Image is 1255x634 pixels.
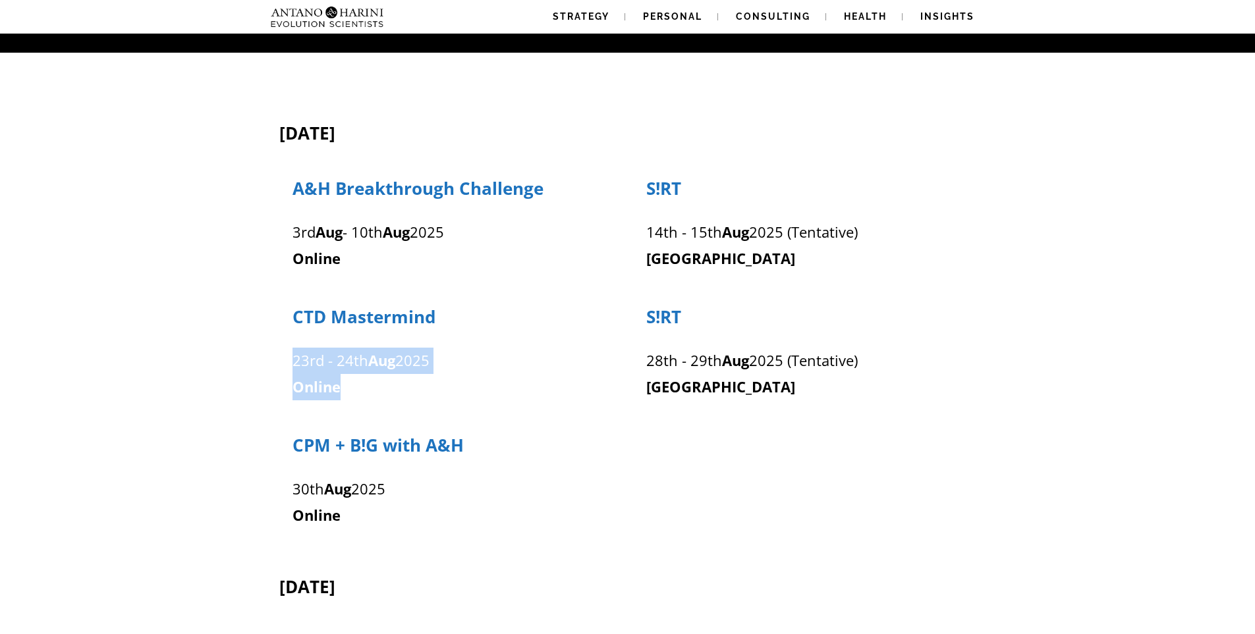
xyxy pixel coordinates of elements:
span: CPM + B!G with A&H [293,433,464,457]
span: S!RT [646,176,681,200]
span: CTD Mastermind [293,305,435,329]
span: Health [844,11,887,22]
strong: [GEOGRAPHIC_DATA] [646,248,795,268]
span: Consulting [736,11,810,22]
strong: Online [293,505,341,525]
strong: Aug [383,222,410,242]
strong: Aug [722,350,749,370]
span: A&H Breakthrough Challenge [293,176,544,200]
span: [DATE] [279,121,335,145]
span: Strategy [553,11,609,22]
strong: [GEOGRAPHIC_DATA] [646,377,795,396]
span: Personal [643,11,702,22]
span: Insights [920,11,974,22]
strong: Online [293,248,341,268]
strong: Aug [324,479,351,498]
p: 23rd - 24th 2025 [293,348,609,374]
p: 14th - 15th 2025 (Tentative) [646,219,963,271]
p: 28th - 29th 2025 (Tentative) [646,348,963,400]
strong: Aug [316,222,343,242]
span: [DATE] [279,575,335,598]
p: 3rd - 10th 2025 [293,219,609,246]
strong: Aug [722,222,749,242]
p: 30th 2025 [293,476,963,502]
strong: Online [293,377,341,396]
strong: Aug [368,350,395,370]
span: S!RT [646,305,681,329]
